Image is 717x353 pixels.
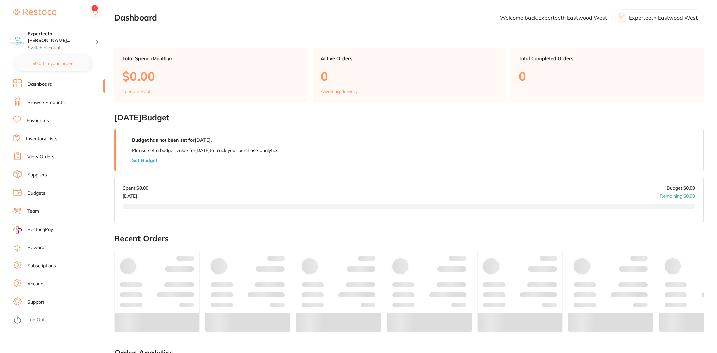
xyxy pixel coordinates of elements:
strong: $0.00 [683,185,695,191]
a: Active Orders0Awaiting delivery [313,48,506,102]
a: Browse Products [27,99,65,106]
p: [DATE] [123,191,148,199]
a: Restocq Logo [13,5,56,21]
p: 0 [321,69,497,83]
strong: $0.00 [683,193,695,199]
p: 0 [519,69,695,83]
a: Support [27,299,44,306]
button: Log Out [13,315,103,326]
a: Team [27,208,39,215]
a: Inventory Lists [26,135,57,142]
a: View Orders [27,154,54,160]
a: RestocqPay [13,226,53,234]
a: Favourites [27,117,49,124]
p: spend in Sept [122,89,151,94]
img: Experteeth Eastwood West [10,34,24,48]
p: $0.00 [122,69,299,83]
p: Budget: [667,185,695,191]
span: RestocqPay [27,226,53,233]
a: Budgets [27,190,45,197]
p: Remaining: [660,191,695,199]
h2: Recent Orders [114,234,704,243]
h4: Experteeth Eastwood West [28,31,95,44]
p: Active Orders [321,56,497,61]
img: RestocqPay [13,226,22,234]
button: Set Budget [132,158,157,163]
h2: Dashboard [114,13,157,23]
strong: Budget has not been set for [DATE] . [132,137,212,143]
p: Total Spend (Monthly) [122,56,299,61]
p: Total Completed Orders [519,56,695,61]
a: Rewards [27,244,47,251]
a: Total Completed Orders0 [511,48,704,102]
p: Experteeth Eastwood West [629,15,698,21]
button: $0.00 in your order [13,55,91,71]
p: Switch account [28,45,95,51]
a: Log Out [27,317,45,323]
p: Welcome back, Experteeth Eastwood West [500,15,607,21]
p: Spent: [123,185,148,191]
a: Account [27,281,45,287]
a: Suppliers [27,172,47,179]
p: Awaiting delivery [321,89,358,94]
a: Dashboard [27,81,53,88]
a: Total Spend (Monthly)$0.00spend inSept [114,48,307,102]
strong: $0.00 [136,185,148,191]
p: Please set a budget value for [DATE] to track your purchase analytics. [132,148,279,153]
h2: [DATE] Budget [114,113,704,122]
img: Restocq Logo [13,9,56,17]
a: Subscriptions [27,263,56,269]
